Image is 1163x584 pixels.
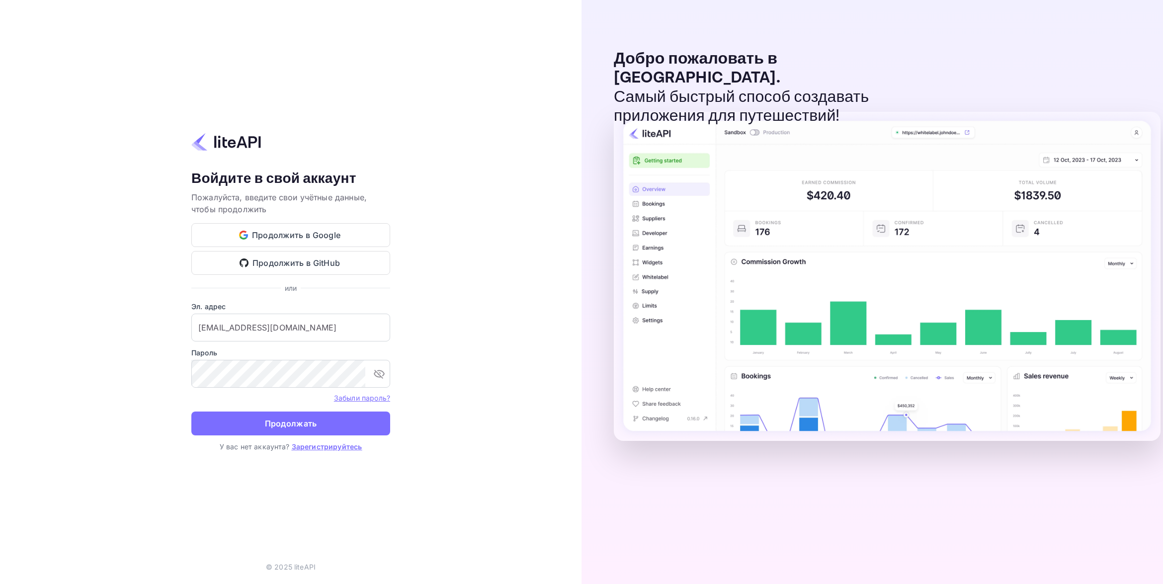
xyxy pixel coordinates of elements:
[191,191,390,215] p: Пожалуйста, введите свои учётные данные, чтобы продолжить
[191,441,390,452] p: У вас нет аккаунта?
[191,301,390,312] label: Эл. адрес
[614,50,887,88] p: Добро пожаловать в [GEOGRAPHIC_DATA].
[369,364,389,384] button: переключить видимость пароля
[191,132,261,152] img: liteapi
[614,88,887,126] p: Самый быстрый способ создавать приложения для путешествий!
[292,442,362,451] a: Зарегистрируйтесь
[266,562,316,572] p: © 2025 liteAPI
[191,223,390,247] button: Продолжить в Google
[191,412,390,435] button: Продолжать
[334,394,390,402] a: Забыли пароль?
[191,251,390,275] button: Продолжить в GitHub
[191,314,390,341] input: Введите свой адрес электронной почты
[191,347,390,358] label: Пароль
[285,283,297,293] p: или
[614,112,1161,441] img: Предварительный просмотр панели управления liteAPI
[191,170,390,188] h4: Войдите в свой аккаунт
[334,393,390,403] a: Забыли пароль?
